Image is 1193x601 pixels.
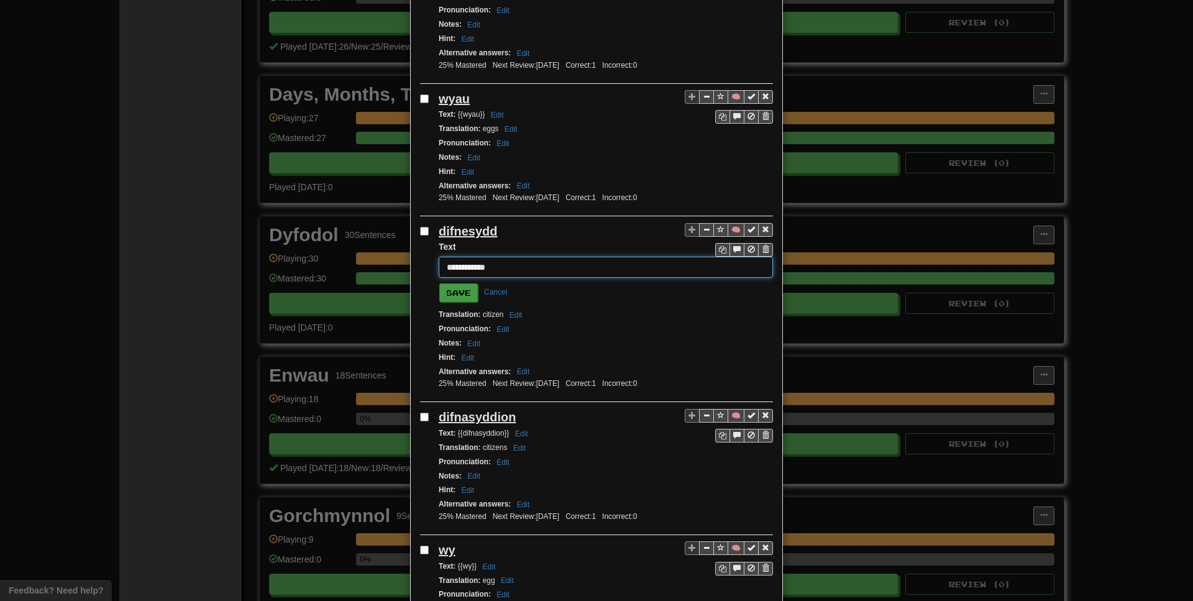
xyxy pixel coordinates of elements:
button: Edit [501,122,521,136]
button: Edit [511,427,532,441]
div: Sentence controls [715,243,773,257]
div: Sentence controls [685,408,773,443]
u: difnesydd [439,224,497,238]
small: citizen [439,310,526,319]
button: Edit [513,47,534,60]
li: Incorrect: 0 [599,512,640,522]
strong: Translation : [439,124,480,133]
li: Incorrect: 0 [599,378,640,389]
strong: Alternative answers : [439,367,511,376]
strong: Translation : [439,443,480,452]
button: Save [439,283,478,302]
button: Edit [513,365,534,378]
li: 25% Mastered [436,60,490,71]
strong: Hint : [439,34,455,43]
button: Edit [513,498,534,512]
button: Edit [479,560,500,574]
li: Incorrect: 0 [599,60,640,71]
button: Edit [513,179,534,193]
button: 🧠 [728,541,744,555]
button: 🧠 [728,90,744,104]
small: {{wyau}} [439,110,508,119]
strong: Alternative answers : [439,48,511,57]
button: Edit [464,469,484,483]
strong: Notes : [439,153,462,162]
button: Edit [457,32,478,46]
button: Edit [487,108,508,122]
button: Edit [457,484,478,497]
div: Sentence controls [715,110,773,124]
li: Next Review: [DATE] [490,60,562,71]
li: Next Review: [DATE] [490,512,562,522]
li: Correct: 1 [562,60,599,71]
li: Next Review: [DATE] [490,193,562,203]
div: Sentence controls [685,223,773,257]
strong: Pronunciation : [439,324,491,333]
button: Edit [506,308,526,322]
small: eggs [439,124,521,133]
strong: Pronunciation : [439,139,491,147]
label: Text [439,241,456,253]
div: Sentence controls [685,90,773,124]
button: 🧠 [728,409,744,423]
small: citizens [439,443,529,452]
strong: Notes : [439,472,462,480]
strong: Pronunciation : [439,590,491,599]
li: Correct: 1 [562,193,599,203]
strong: Alternative answers : [439,500,511,508]
div: Sentence controls [715,429,773,443]
button: Edit [493,323,513,336]
button: Cancel [477,283,514,301]
li: Next Review: [DATE] [490,378,562,389]
button: Edit [493,456,513,469]
button: Edit [464,337,484,351]
li: 25% Mastered [436,193,490,203]
strong: Notes : [439,20,462,29]
strong: Hint : [439,353,455,362]
button: Edit [497,574,518,587]
strong: Text : [439,562,456,571]
button: Edit [457,165,478,179]
u: difnasyddion [439,410,516,424]
strong: Translation : [439,576,480,585]
u: wyau [439,92,470,106]
button: Edit [493,4,513,17]
button: Edit [457,351,478,365]
button: Edit [464,151,484,165]
button: 🧠 [728,223,744,237]
button: Edit [510,441,530,455]
strong: Hint : [439,167,455,176]
strong: Pronunciation : [439,6,491,14]
small: egg [439,576,518,585]
button: Edit [464,18,484,32]
strong: Translation : [439,310,480,319]
strong: Pronunciation : [439,457,491,466]
strong: Hint : [439,485,455,494]
small: {{difnasyddion}} [439,429,532,438]
li: 25% Mastered [436,512,490,522]
li: Correct: 1 [562,512,599,522]
strong: Text : [439,429,456,438]
div: Sentence controls [685,541,773,576]
li: Correct: 1 [562,378,599,389]
u: wy [439,543,455,557]
strong: Text : [439,110,456,119]
button: Edit [493,137,513,150]
small: {{wy}} [439,562,499,571]
strong: Notes : [439,339,462,347]
div: Sentence controls [715,562,773,576]
li: 25% Mastered [436,378,490,389]
li: Incorrect: 0 [599,193,640,203]
strong: Alternative answers : [439,181,511,190]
